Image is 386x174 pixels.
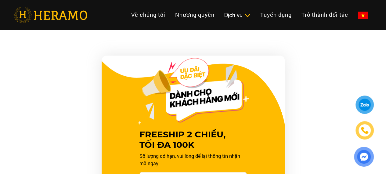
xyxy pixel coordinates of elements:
[356,121,373,139] a: phone-icon
[244,13,251,19] img: subToggleIcon
[224,11,251,19] div: Dịch vụ
[297,8,353,21] a: Trở thành đối tác
[255,8,297,21] a: Tuyển dụng
[126,8,170,21] a: Về chúng tôi
[138,58,249,125] img: Offer Header
[139,152,247,167] p: Số lượng có hạn, vui lòng để lại thông tin nhận mã ngay
[170,8,219,21] a: Nhượng quyền
[13,7,87,23] img: heramo-logo.png
[139,129,247,150] h3: FREESHIP 2 CHIỀU, TỐI ĐA 100K
[360,126,369,135] img: phone-icon
[358,12,368,19] img: vn-flag.png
